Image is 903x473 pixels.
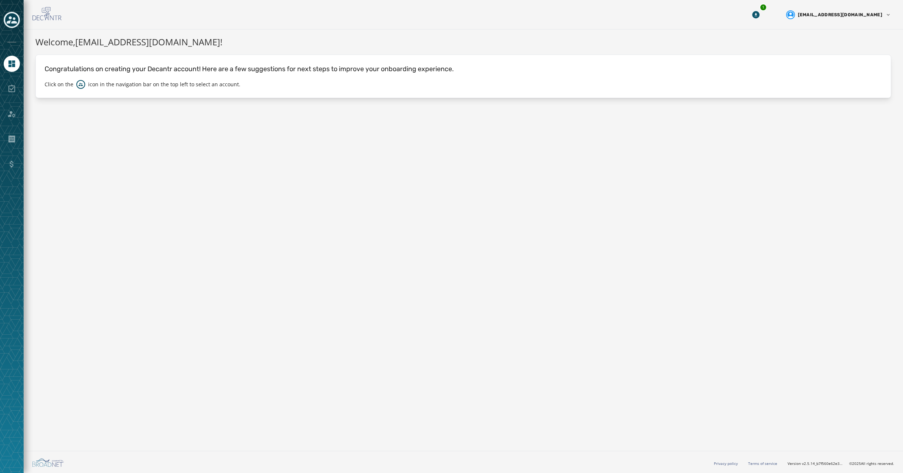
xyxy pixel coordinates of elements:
[760,4,767,11] div: 1
[748,461,777,466] a: Terms of service
[45,64,882,74] p: Congratulations on creating your Decantr account! Here are a few suggestions for next steps to im...
[4,12,20,28] button: Toggle account select drawer
[35,35,891,49] h1: Welcome, [EMAIL_ADDRESS][DOMAIN_NAME] !
[714,461,738,466] a: Privacy policy
[798,12,882,18] span: [EMAIL_ADDRESS][DOMAIN_NAME]
[849,461,894,466] span: © 2025 All rights reserved.
[45,81,73,88] p: Click on the
[749,8,763,21] button: Download Menu
[88,81,240,88] p: icon in the navigation bar on the top left to select an account.
[4,56,20,72] a: Navigate to Home
[788,461,843,466] span: Version
[783,7,894,22] button: User settings
[802,461,843,466] span: v2.5.14_b7f560e62e3347fd09829e8ac9922915a95fe427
